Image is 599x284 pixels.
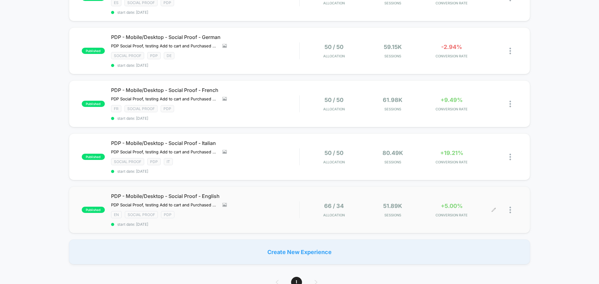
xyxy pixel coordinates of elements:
span: SOCIAL PROOF [111,158,144,165]
img: close [509,101,511,107]
span: published [82,48,105,54]
span: +9.49% [441,97,463,103]
span: 59.15k [384,44,402,50]
span: CONVERSION RATE [424,54,480,58]
span: published [82,101,105,107]
span: published [82,154,105,160]
span: PDP Social Proof, testing Add to cart and Purchased messaging [111,149,218,154]
span: PDP [147,158,161,165]
div: Create New Experience [69,239,530,264]
span: Sessions [365,107,421,111]
span: PDP - Mobile/Desktop - Social Proof - German [111,34,299,40]
span: 50 / 50 [324,150,343,156]
span: published [82,207,105,213]
img: close [509,48,511,54]
span: Sessions [365,1,421,5]
span: IT [164,158,173,165]
span: Allocation [323,1,345,5]
span: 50 / 50 [324,97,343,103]
span: start date: [DATE] [111,63,299,68]
span: start date: [DATE] [111,222,299,227]
span: SOCIAL PROOF [111,52,144,59]
span: 80.49k [382,150,403,156]
span: Allocation [323,107,345,111]
span: PDP [161,211,174,218]
span: start date: [DATE] [111,116,299,121]
span: PDP - Mobile/Desktop - Social Proof - English [111,193,299,199]
img: close [509,154,511,160]
span: 50 / 50 [324,44,343,50]
span: 66 / 34 [324,203,344,209]
span: PDP Social Proof, testing Add to cart and Purchased messaging [111,96,218,101]
span: Sessions [365,213,421,217]
span: Allocation [323,160,345,164]
span: SOCIAL PROOF [125,211,158,218]
img: close [509,207,511,213]
span: PDP - Mobile/Desktop - Social Proof - French [111,87,299,93]
span: PDP Social Proof, testing Add to cart and Purchased messaging [111,202,218,207]
span: -2.94% [441,44,462,50]
span: CONVERSION RATE [424,107,480,111]
span: FR [111,105,121,112]
span: Sessions [365,54,421,58]
span: PDP [147,52,161,59]
span: SOCIAL PROOF [124,105,158,112]
span: PDP Social Proof, testing Add to cart and Purchased messaging [111,43,218,48]
span: +19.21% [440,150,463,156]
span: 51.89k [383,203,402,209]
span: 61.98k [383,97,402,103]
span: CONVERSION RATE [424,213,480,217]
span: start date: [DATE] [111,10,299,15]
span: CONVERSION RATE [424,160,480,164]
span: DE [164,52,174,59]
span: PDP [161,105,174,112]
span: EN [111,211,122,218]
span: Allocation [323,54,345,58]
span: Allocation [323,213,345,217]
span: start date: [DATE] [111,169,299,174]
span: Sessions [365,160,421,164]
span: PDP - Mobile/Desktop - Social Proof - Italian [111,140,299,146]
span: +5.00% [441,203,463,209]
span: CONVERSION RATE [424,1,480,5]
